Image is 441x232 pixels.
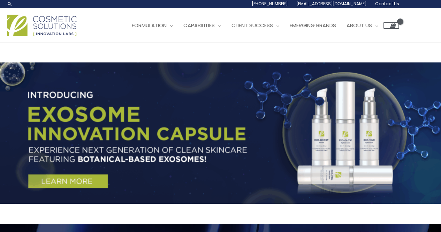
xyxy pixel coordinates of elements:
[132,22,167,29] span: Formulation
[231,22,273,29] span: Client Success
[347,22,372,29] span: About Us
[121,15,399,36] nav: Site Navigation
[375,1,399,7] span: Contact Us
[383,22,399,29] a: View Shopping Cart, empty
[296,1,367,7] span: [EMAIL_ADDRESS][DOMAIN_NAME]
[341,15,383,36] a: About Us
[178,15,226,36] a: Capabilities
[252,1,288,7] span: [PHONE_NUMBER]
[7,15,77,36] img: Cosmetic Solutions Logo
[226,15,284,36] a: Client Success
[183,22,215,29] span: Capabilities
[284,15,341,36] a: Emerging Brands
[290,22,336,29] span: Emerging Brands
[7,1,13,7] a: Search icon link
[127,15,178,36] a: Formulation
